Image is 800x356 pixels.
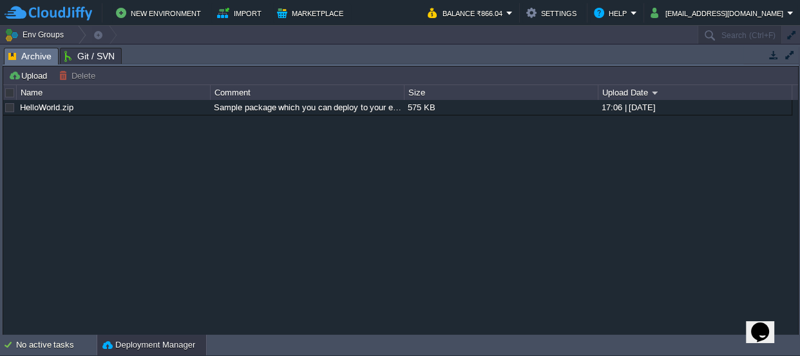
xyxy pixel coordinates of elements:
[217,5,265,21] button: Import
[17,85,210,100] div: Name
[102,339,195,351] button: Deployment Manager
[211,100,403,115] div: Sample package which you can deploy to your environment. Feel free to delete and upload a package...
[599,85,792,100] div: Upload Date
[211,85,404,100] div: Comment
[405,85,598,100] div: Size
[116,5,205,21] button: New Environment
[277,5,347,21] button: Marketplace
[5,5,92,21] img: CloudJiffy
[16,335,97,355] div: No active tasks
[8,70,51,81] button: Upload
[651,5,787,21] button: [EMAIL_ADDRESS][DOMAIN_NAME]
[59,70,99,81] button: Delete
[428,5,506,21] button: Balance ₹866.04
[64,48,115,64] span: Git / SVN
[526,5,580,21] button: Settings
[20,103,73,112] a: HelloWorld.zip
[8,48,52,64] span: Archive
[5,26,68,44] button: Env Groups
[746,304,787,343] iframe: chat widget
[405,100,597,115] div: 575 KB
[598,100,791,115] div: 17:06 | [DATE]
[594,5,631,21] button: Help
